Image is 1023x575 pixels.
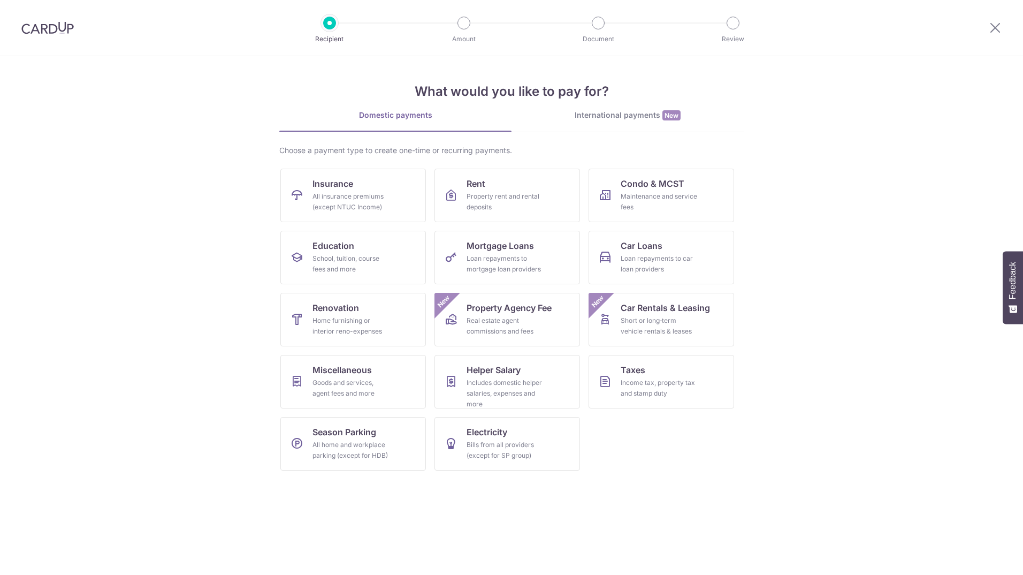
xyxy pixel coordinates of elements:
[312,315,390,337] div: Home furnishing or interior reno-expenses
[312,426,376,438] span: Season Parking
[621,315,698,337] div: Short or long‑term vehicle rentals & leases
[589,169,734,222] a: Condo & MCSTMaintenance and service fees
[467,191,544,213] div: Property rent and rental deposits
[467,301,552,314] span: Property Agency Fee
[662,110,681,120] span: New
[621,301,710,314] span: Car Rentals & Leasing
[434,169,580,222] a: RentProperty rent and rental deposits
[435,293,453,311] span: New
[589,293,734,346] a: Car Rentals & LeasingShort or long‑term vehicle rentals & leasesNew
[279,110,511,120] div: Domestic payments
[434,417,580,471] a: ElectricityBills from all providers (except for SP group)
[589,355,734,408] a: TaxesIncome tax, property tax and stamp duty
[589,231,734,284] a: Car LoansLoan repayments to car loan providers
[312,191,390,213] div: All insurance premiums (except NTUC Income)
[621,377,698,399] div: Income tax, property tax and stamp duty
[21,21,74,34] img: CardUp
[280,169,426,222] a: InsuranceAll insurance premiums (except NTUC Income)
[434,355,580,408] a: Helper SalaryIncludes domestic helper salaries, expenses and more
[1008,262,1018,299] span: Feedback
[559,34,638,44] p: Document
[312,377,390,399] div: Goods and services, agent fees and more
[621,239,662,252] span: Car Loans
[424,34,503,44] p: Amount
[467,315,544,337] div: Real estate agent commissions and fees
[312,177,353,190] span: Insurance
[290,34,369,44] p: Recipient
[621,177,684,190] span: Condo & MCST
[312,253,390,275] div: School, tuition, course fees and more
[621,191,698,213] div: Maintenance and service fees
[280,293,426,346] a: RenovationHome furnishing or interior reno-expenses
[280,231,426,284] a: EducationSchool, tuition, course fees and more
[693,34,773,44] p: Review
[280,417,426,471] a: Season ParkingAll home and workplace parking (except for HDB)
[434,293,580,346] a: Property Agency FeeReal estate agent commissions and feesNew
[621,253,698,275] div: Loan repayments to car loan providers
[312,364,372,376] span: Miscellaneous
[467,253,544,275] div: Loan repayments to mortgage loan providers
[467,364,521,376] span: Helper Salary
[279,145,744,156] div: Choose a payment type to create one-time or recurring payments.
[312,239,354,252] span: Education
[1003,251,1023,324] button: Feedback - Show survey
[511,110,744,121] div: International payments
[467,440,544,461] div: Bills from all providers (except for SP group)
[589,293,607,311] span: New
[434,231,580,284] a: Mortgage LoansLoan repayments to mortgage loan providers
[312,301,359,314] span: Renovation
[279,82,744,101] h4: What would you like to pay for?
[467,426,507,438] span: Electricity
[621,364,645,376] span: Taxes
[467,177,485,190] span: Rent
[467,377,544,410] div: Includes domestic helper salaries, expenses and more
[280,355,426,408] a: MiscellaneousGoods and services, agent fees and more
[467,239,534,252] span: Mortgage Loans
[312,440,390,461] div: All home and workplace parking (except for HDB)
